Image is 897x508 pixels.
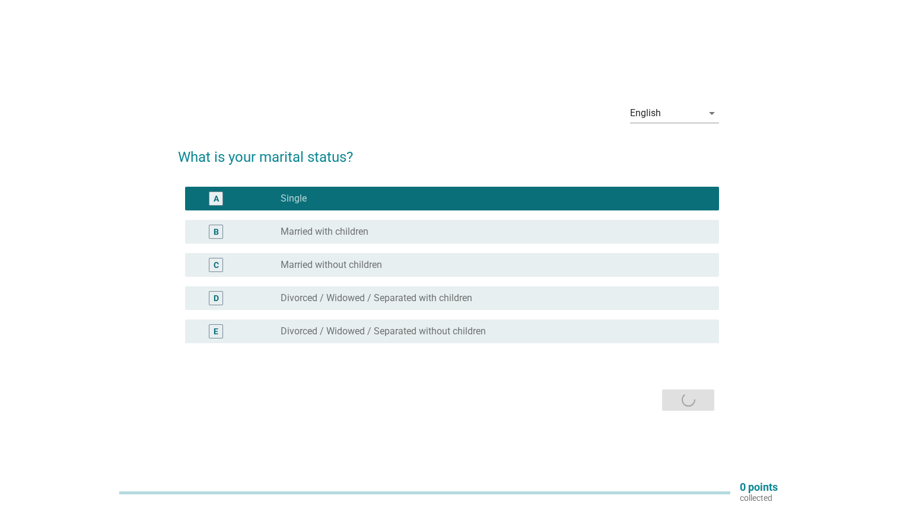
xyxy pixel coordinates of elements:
[281,259,382,271] label: Married without children
[178,135,719,168] h2: What is your marital status?
[214,258,219,271] div: C
[214,192,219,205] div: A
[281,292,472,304] label: Divorced / Widowed / Separated with children
[630,108,661,119] div: English
[281,226,368,238] label: Married with children
[214,325,218,337] div: E
[740,482,778,493] p: 0 points
[740,493,778,503] p: collected
[281,193,307,205] label: Single
[214,225,219,238] div: B
[214,292,219,304] div: D
[281,325,486,337] label: Divorced / Widowed / Separated without children
[705,106,719,120] i: arrow_drop_down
